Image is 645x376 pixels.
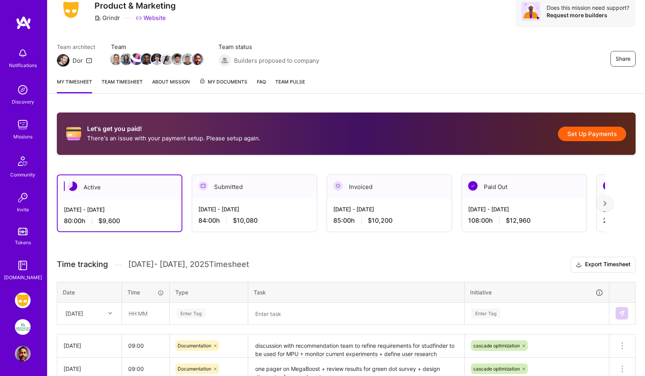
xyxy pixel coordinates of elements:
img: Community [13,152,32,171]
i: icon Download [576,261,582,269]
i: icon CreditCard [66,126,81,141]
img: teamwork [15,117,31,133]
div: Community [10,171,35,179]
img: tokens [18,228,27,235]
span: Builders proposed to company [234,56,319,65]
img: Invoiced [333,181,343,191]
img: Submit [619,310,625,316]
p: There's an issue with your payment setup. Please setup again. [87,134,260,142]
div: [DATE] [64,341,115,350]
a: Team Member Avatar [152,53,162,66]
span: $10,200 [368,216,392,225]
button: Set Up Payments [558,127,626,141]
span: Team architect [57,43,95,51]
th: Date [57,282,122,302]
div: Enter Tag [176,307,205,320]
div: Notifications [9,61,37,69]
i: icon Mail [86,57,92,64]
th: Type [170,282,248,302]
span: cascade optimization [473,366,520,372]
button: Share [610,51,636,67]
div: Enter Tag [471,307,500,320]
div: 80:00 h [64,217,175,225]
img: Team Member Avatar [131,53,142,65]
div: [DOMAIN_NAME] [4,273,42,282]
a: About Mission [152,78,190,93]
div: [DATE] [64,365,115,373]
i: icon Chevron [108,311,112,315]
a: We Are The Merchants: Founding Product Manager, Merchant Collective [13,319,33,335]
div: Discovery [12,98,34,106]
span: Documentation [178,343,211,349]
a: My Documents [199,78,247,93]
span: Time tracking [57,260,108,269]
div: Dor [73,56,83,65]
div: [DATE] [65,309,83,318]
span: Share [616,55,630,63]
input: HH:MM [122,303,169,324]
div: Invoiced [327,175,452,199]
img: We Are The Merchants: Founding Product Manager, Merchant Collective [15,319,31,335]
img: User Avatar [15,346,31,361]
a: FAQ [257,78,266,93]
img: Team Architect [57,54,69,67]
img: Paid Out [468,181,478,191]
a: Website [136,14,166,22]
div: Initiative [470,288,603,297]
div: 108:00 h [468,216,580,225]
a: Grindr: Product & Marketing [13,292,33,308]
img: logo [16,16,31,30]
img: Team Member Avatar [192,53,203,65]
a: Team Member Avatar [142,53,152,66]
img: Team Member Avatar [110,53,122,65]
span: $12,960 [506,216,531,225]
div: [DATE] - [DATE] [468,205,580,213]
span: [DATE] - [DATE] , 2025 Timesheet [128,260,249,269]
div: [DATE] - [DATE] [64,205,175,214]
a: Team timesheet [102,78,143,93]
span: $10,080 [233,216,258,225]
div: [DATE] - [DATE] [333,205,445,213]
textarea: discussion with recommendation team to refine requirements for studfinder to be used for MPU + mo... [249,335,463,357]
h3: Product & Marketing [94,1,176,11]
button: Export Timesheet [571,257,636,272]
img: Builders proposed to company [218,54,231,67]
img: Team Member Avatar [161,53,173,65]
a: Team Member Avatar [111,53,121,66]
img: right [603,201,607,206]
span: cascade optimization [473,343,520,349]
a: Team Member Avatar [121,53,131,66]
th: Task [248,282,465,302]
img: Team Member Avatar [120,53,132,65]
div: Grindr [94,14,120,22]
span: $9,600 [98,217,120,225]
a: User Avatar [13,346,33,361]
img: Team Member Avatar [182,53,193,65]
span: Documentation [178,366,211,372]
div: [DATE] - [DATE] [198,205,311,213]
img: guide book [15,258,31,273]
div: Does this mission need support? [547,4,629,11]
img: Submitted [198,181,208,191]
img: Avatar [521,2,540,21]
span: Team [111,43,203,51]
div: 85:00 h [333,216,445,225]
div: Missions [13,133,33,141]
a: Team Member Avatar [162,53,172,66]
a: Team Member Avatar [172,53,182,66]
h2: Let's get you paid! [87,125,260,133]
a: Team Pulse [275,78,305,93]
div: Time [127,288,164,296]
img: Active [68,182,77,191]
img: Team Member Avatar [171,53,183,65]
img: Paid Out [603,181,612,191]
div: Active [58,175,182,199]
div: Request more builders [547,11,629,19]
img: Grindr: Product & Marketing [15,292,31,308]
a: Team Member Avatar [193,53,203,66]
img: bell [15,45,31,61]
i: icon CompanyGray [94,15,101,21]
a: Team Member Avatar [131,53,142,66]
div: Tokens [15,238,31,247]
span: Team status [218,43,319,51]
